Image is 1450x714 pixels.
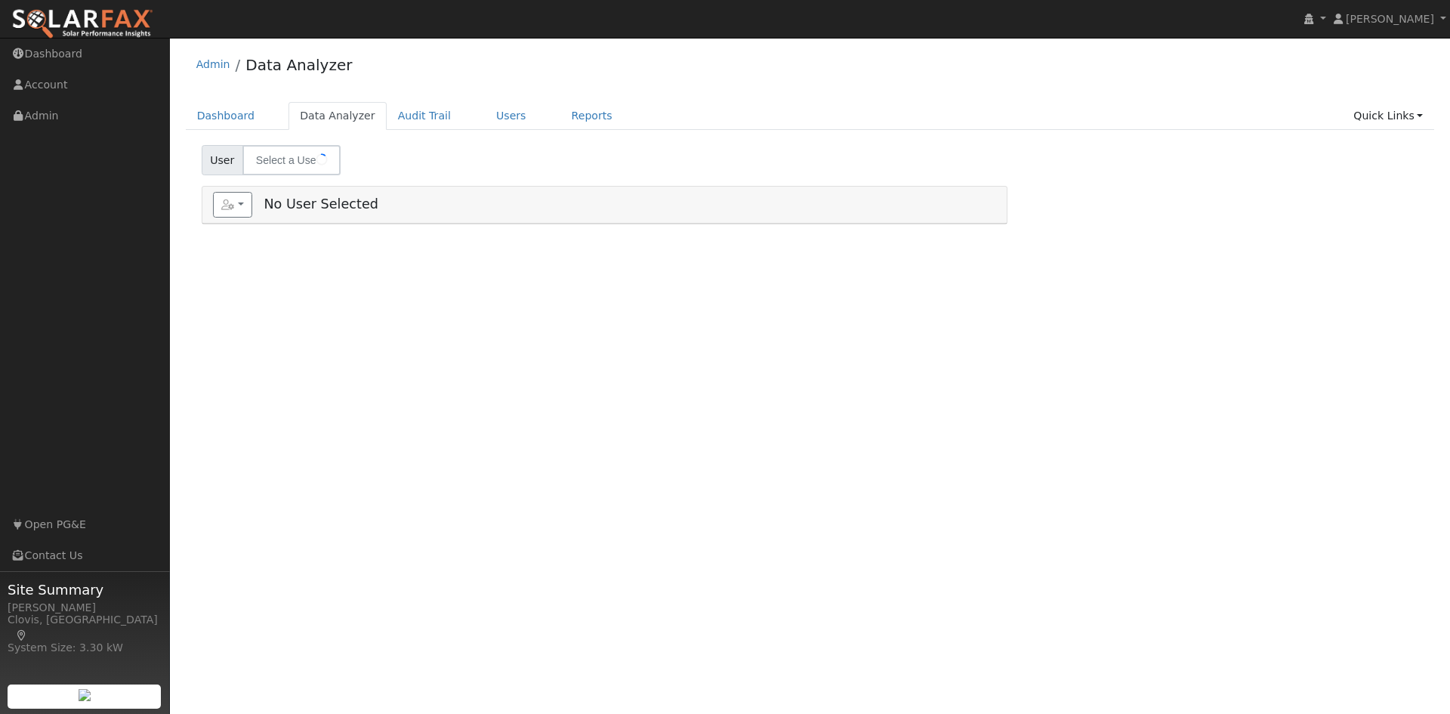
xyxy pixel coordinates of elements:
div: [PERSON_NAME] [8,600,162,616]
img: SolarFax [11,8,153,40]
a: Data Analyzer [288,102,387,130]
a: Map [15,629,29,641]
img: retrieve [79,689,91,701]
a: Quick Links [1342,102,1434,130]
a: Data Analyzer [245,56,352,74]
a: Users [485,102,538,130]
span: Site Summary [8,580,162,600]
div: Clovis, [GEOGRAPHIC_DATA] [8,612,162,644]
span: User [202,145,243,175]
a: Admin [196,58,230,70]
div: System Size: 3.30 kW [8,640,162,656]
a: Audit Trail [387,102,462,130]
a: Reports [560,102,624,130]
input: Select a User [242,145,341,175]
span: [PERSON_NAME] [1346,13,1434,25]
a: Dashboard [186,102,267,130]
h5: No User Selected [213,192,996,218]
